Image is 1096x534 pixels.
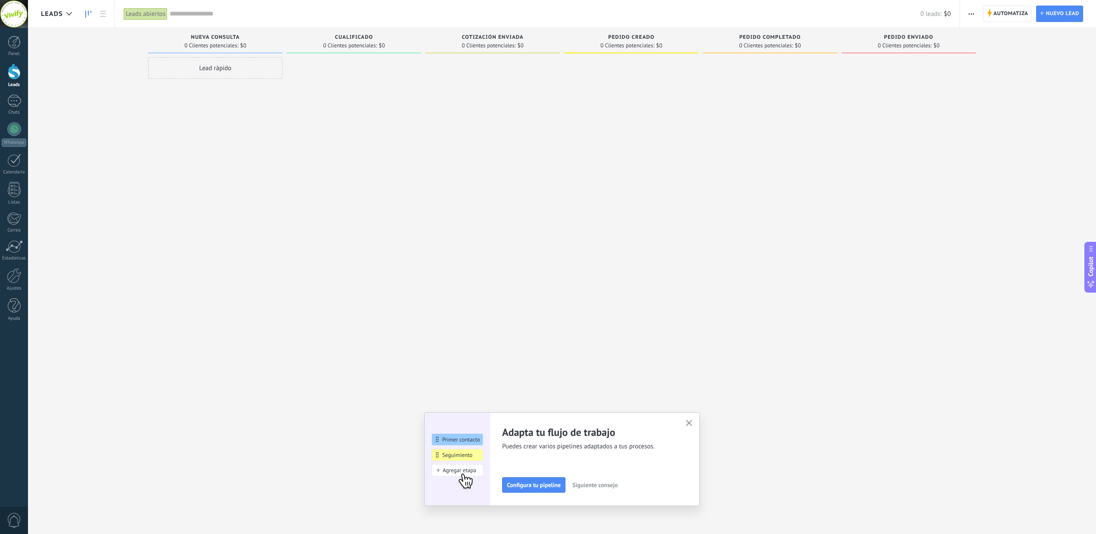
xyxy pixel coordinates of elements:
div: Ayuda [2,316,27,321]
div: Lead rápido [148,57,283,79]
span: $0 [934,43,940,48]
button: Siguiente consejo [568,478,621,491]
span: Siguiente consejo [572,482,618,488]
div: Pedido creado [568,34,694,42]
div: Chats [2,110,27,115]
div: Calendario [2,170,27,175]
span: Cotización enviada [462,34,524,40]
a: Nuevo lead [1036,6,1083,22]
button: Configura tu pipeline [502,477,565,493]
span: $0 [944,10,951,18]
span: Nuevo lead [1046,6,1079,22]
span: Pedido completado [739,34,801,40]
span: $0 [379,43,385,48]
div: Panel [2,51,27,57]
div: WhatsApp [2,139,26,147]
span: Copilot [1087,256,1095,276]
div: Ajustes [2,286,27,291]
div: Estadísticas [2,256,27,261]
span: 0 leads: [920,10,941,18]
a: Leads [81,6,96,22]
div: Pedido completado [707,34,833,42]
span: Cualificado [335,34,373,40]
a: Automatiza [983,6,1032,22]
div: Leads abiertos [124,8,168,20]
span: $0 [795,43,801,48]
a: Lista [96,6,110,22]
span: 0 Clientes potenciales: [184,43,238,48]
div: Leads [2,82,27,88]
span: Pedido enviado [884,34,934,40]
span: 0 Clientes potenciales: [878,43,931,48]
span: $0 [518,43,524,48]
span: Leads [41,10,63,18]
span: $0 [656,43,662,48]
div: Cotización enviada [430,34,556,42]
span: $0 [240,43,246,48]
span: 0 Clientes potenciales: [462,43,515,48]
span: Nueva consulta [191,34,239,40]
span: Automatiza [994,6,1028,22]
div: Cualificado [291,34,417,42]
span: Puedes crear varios pipelines adaptados a tus procesos. [502,442,675,451]
div: Pedido enviado [846,34,972,42]
span: Pedido creado [608,34,654,40]
div: Listas [2,200,27,205]
h2: Adapta tu flujo de trabajo [502,426,675,439]
button: Más [965,6,978,22]
span: 0 Clientes potenciales: [739,43,793,48]
div: Nueva consulta [152,34,278,42]
span: Configura tu pipeline [507,482,561,488]
div: Correo [2,228,27,233]
span: 0 Clientes potenciales: [600,43,654,48]
span: 0 Clientes potenciales: [323,43,377,48]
